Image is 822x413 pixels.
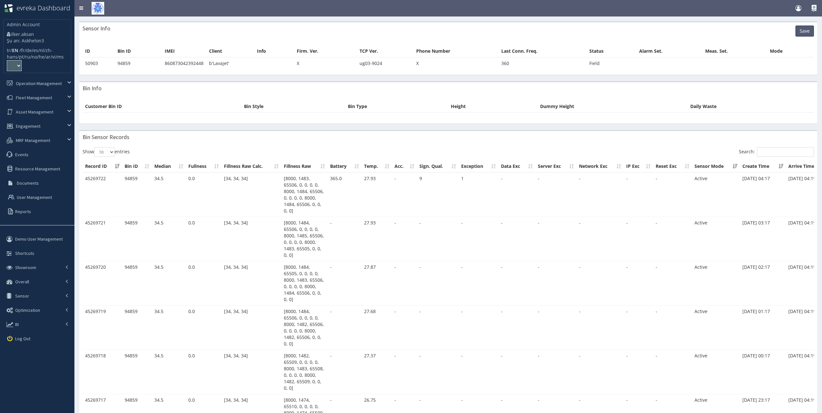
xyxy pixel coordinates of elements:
[186,350,221,394] td: 0.0
[535,306,576,350] td: -
[653,160,692,172] th: Reset Exc: activate to sort column ascending
[94,147,115,157] select: Showentries
[345,101,448,113] th: Bin Type
[624,350,653,394] td: -
[417,160,459,172] th: Sign. Qual.: activate to sort column ascending
[19,54,24,60] a: pt
[498,261,535,306] td: -
[740,306,786,350] td: [DATE] 01:17
[576,217,624,261] td: -
[122,261,152,306] td: 94859
[361,217,392,261] td: 27.93
[221,350,281,394] td: [34, 34, 34]
[361,261,392,306] td: 27.87
[83,101,241,113] th: Customer Bin ID
[2,204,74,219] a: Reports
[535,217,576,261] td: -
[16,137,50,143] span: MRF Management
[186,173,221,217] td: 0.0
[7,21,44,28] p: Admin Account
[152,217,186,261] td: 34.5
[499,57,587,69] td: 360
[21,47,25,53] a: fr
[692,173,740,217] td: Active
[221,217,281,261] td: [34, 34, 34]
[624,217,653,261] td: -
[122,173,152,217] td: 94859
[653,173,692,217] td: -
[535,173,576,217] td: -
[83,306,122,350] td: 45269719
[499,45,587,57] th: Last Conn. Freq.
[498,350,535,394] td: -
[281,306,328,350] td: [8000, 1484, 65506, 0, 0, 0, 0, 8000, 1482, 65506, 0, 0, 0, 0, 8000, 1482, 65506, 0, 0, 0, 0]
[417,261,459,306] td: -
[740,160,786,172] th: Create Time: activate to sort column ascending
[757,147,814,157] input: Search:
[152,160,186,172] th: Median: activate to sort column ascending
[624,160,653,172] th: IP Exc: activate to sort column ascending
[26,47,32,53] a: de
[83,147,130,157] label: Show entries
[328,261,361,306] td: -
[15,279,29,285] span: Overall
[361,306,392,350] td: 27.68
[624,173,653,217] td: -
[361,173,392,217] td: 27.93
[392,350,417,394] td: -
[739,147,814,157] label: Search:
[83,85,102,91] h3: Bin Info
[115,45,162,57] th: Bin ID
[740,350,786,394] td: [DATE] 00:17
[83,173,122,217] td: 45269722
[57,54,64,60] a: ms
[122,160,152,172] th: Bin ID: activate to sort column ascending
[16,95,52,101] span: Fleet Management
[186,160,221,172] th: Fullness: activate to sort column ascending
[417,173,459,217] td: 9
[186,217,221,261] td: 0.0
[281,160,328,172] th: Fillness Raw: activate to sort column ascending
[535,350,576,394] td: -
[576,261,624,306] td: -
[206,57,254,69] td: b'Lavajet'
[15,152,28,158] span: Events
[392,306,417,350] td: -
[414,57,499,69] td: X
[417,306,459,350] td: -
[417,217,459,261] td: -
[361,350,392,394] td: 27.37
[688,101,814,113] th: Daily Waste
[692,261,740,306] td: Active
[122,350,152,394] td: 94859
[4,4,13,13] img: evreka_logo_1_HoezNYK_wy30KrO.png
[162,57,206,69] td: 860873042392448
[83,261,122,306] td: 45269720
[15,336,30,342] span: Log Out
[122,217,152,261] td: 94859
[653,217,692,261] td: -
[328,306,361,350] td: -
[15,307,40,313] span: Optimization
[767,45,814,57] th: Mode
[587,57,637,69] td: Field
[328,160,361,172] th: Battery: activate to sort column ascending
[25,54,30,60] a: ru
[241,101,345,113] th: Bin Style
[2,190,74,204] a: User Management
[221,173,281,217] td: [34, 34, 34]
[637,45,702,57] th: Alarm Set.
[498,217,535,261] td: -
[459,160,498,172] th: Exception: activate to sort column ascending
[162,45,206,57] th: IMEI
[740,261,786,306] td: [DATE] 02:17
[392,160,417,172] th: Acc.: activate to sort column ascending
[206,45,254,57] th: Client
[653,261,692,306] td: -
[392,217,417,261] td: -
[33,47,38,53] a: es
[83,134,129,140] h3: Bin Sensor Records
[587,45,637,57] th: Status
[328,350,361,394] td: -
